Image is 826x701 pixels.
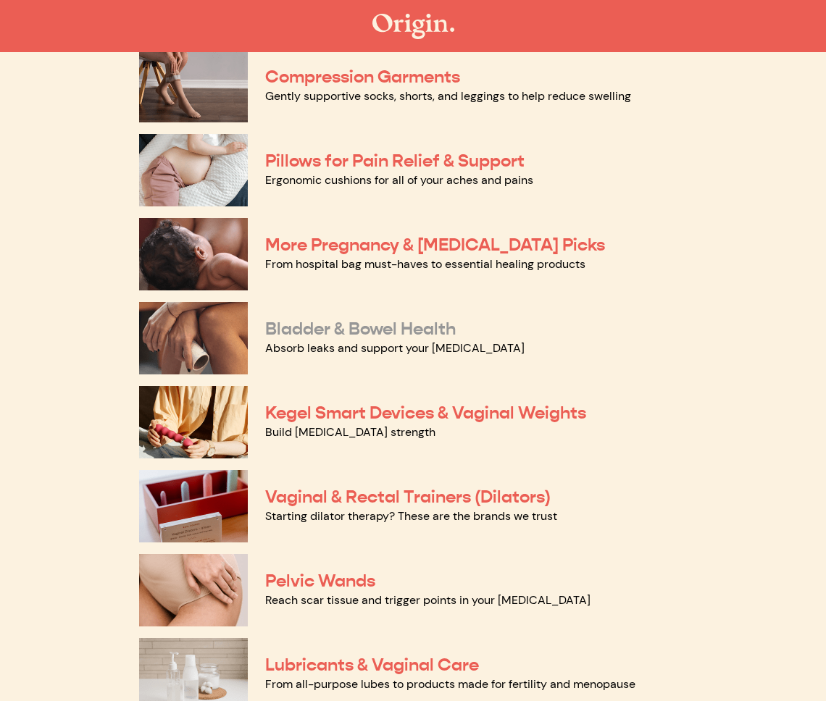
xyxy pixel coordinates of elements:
img: Vaginal & Rectal Trainers (Dilators) [139,470,248,542]
img: Compression Garments [139,50,248,122]
a: Build [MEDICAL_DATA] strength [265,424,435,440]
img: Pillows for Pain Relief & Support [139,134,248,206]
a: Absorb leaks and support your [MEDICAL_DATA] [265,340,525,356]
a: From all-purpose lubes to products made for fertility and menopause [265,676,635,692]
img: Kegel Smart Devices & Vaginal Weights [139,386,248,458]
a: Gently supportive socks, shorts, and leggings to help reduce swelling [265,88,631,104]
img: The Origin Shop [372,14,454,39]
a: Bladder & Bowel Health [265,318,456,340]
a: Compression Garments [265,66,460,88]
img: Bladder & Bowel Health [139,302,248,374]
a: Vaginal & Rectal Trainers (Dilators) [265,486,551,508]
a: Lubricants & Vaginal Care [265,654,479,676]
a: Pelvic Wands [265,570,375,592]
img: Pelvic Wands [139,554,248,626]
a: From hospital bag must-haves to essential healing products [265,256,585,272]
a: Kegel Smart Devices & Vaginal Weights [265,402,586,424]
a: Ergonomic cushions for all of your aches and pains [265,172,533,188]
a: More Pregnancy & [MEDICAL_DATA] Picks [265,234,605,256]
a: Starting dilator therapy? These are the brands we trust [265,508,557,524]
a: Pillows for Pain Relief & Support [265,150,525,172]
a: Reach scar tissue and trigger points in your [MEDICAL_DATA] [265,592,591,608]
img: More Pregnancy & Postpartum Picks [139,218,248,290]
